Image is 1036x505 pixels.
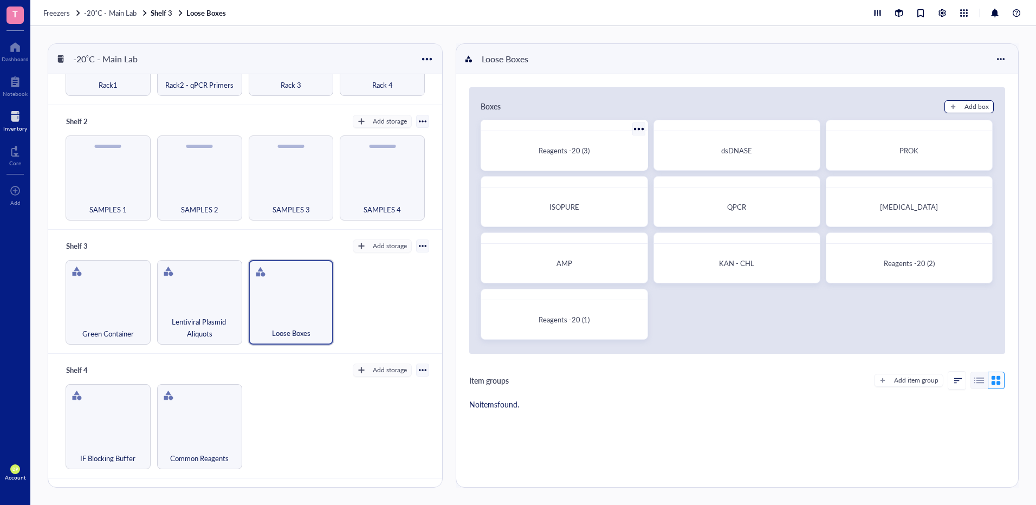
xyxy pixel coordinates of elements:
a: Dashboard [2,38,29,62]
span: PROK [899,145,918,156]
div: Core [9,160,21,166]
div: Add box [964,102,989,112]
span: KAN - CHL [719,258,754,268]
div: Loose Boxes [477,50,542,68]
span: Rack2 - qPCR Primers [165,79,234,91]
span: Green Container [82,328,134,340]
div: No items found. [469,398,519,410]
span: Common Reagents [170,452,229,464]
div: Inventory [3,125,27,132]
a: Inventory [3,108,27,132]
div: Add item group [894,375,938,385]
span: Rack 3 [281,79,301,91]
button: Add item group [874,374,943,387]
button: Add storage [353,115,412,128]
button: Add box [944,100,994,113]
span: Freezers [43,8,70,18]
a: Notebook [3,73,28,97]
span: T [12,7,18,21]
div: Shelf 2 [61,114,126,129]
span: Reagents -20 (2) [884,258,935,268]
span: QPCR [727,202,746,212]
div: Dashboard [2,56,29,62]
a: -20˚C - Main Lab [84,8,148,18]
a: Core [9,143,21,166]
div: Shelf 3 [61,238,126,254]
a: Freezers [43,8,82,18]
button: Add storage [353,239,412,252]
span: SAMPLES 2 [181,204,218,216]
span: Reagents -20 (3) [539,145,590,156]
button: Add storage [353,364,412,377]
span: [MEDICAL_DATA] [880,202,938,212]
span: AMP [556,258,572,268]
div: Boxes [481,100,501,113]
span: Loose Boxes [272,327,310,339]
span: IF Blocking Buffer [80,452,135,464]
div: Account [5,474,26,481]
span: Rack 4 [372,79,393,91]
span: dsDNASE [721,145,752,156]
div: Item groups [469,374,509,386]
span: -20˚C - Main Lab [84,8,137,18]
span: Rack1 [99,79,118,91]
span: SAMPLES 4 [364,204,401,216]
div: Add storage [373,241,407,251]
span: SAMPLES 3 [273,204,310,216]
div: Notebook [3,90,28,97]
div: Add [10,199,21,206]
span: ISOPURE [549,202,579,212]
span: Reagents -20 (1) [539,314,590,325]
div: Shelf 4 [61,362,126,378]
div: Add storage [373,365,407,375]
span: SAMPLES 1 [89,204,127,216]
span: Lentiviral Plasmid Aliquots [162,316,237,340]
a: Shelf 3Loose Boxes [151,8,228,18]
div: Add storage [373,116,407,126]
div: -20˚C - Main Lab [68,50,143,68]
span: DP [12,467,18,472]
